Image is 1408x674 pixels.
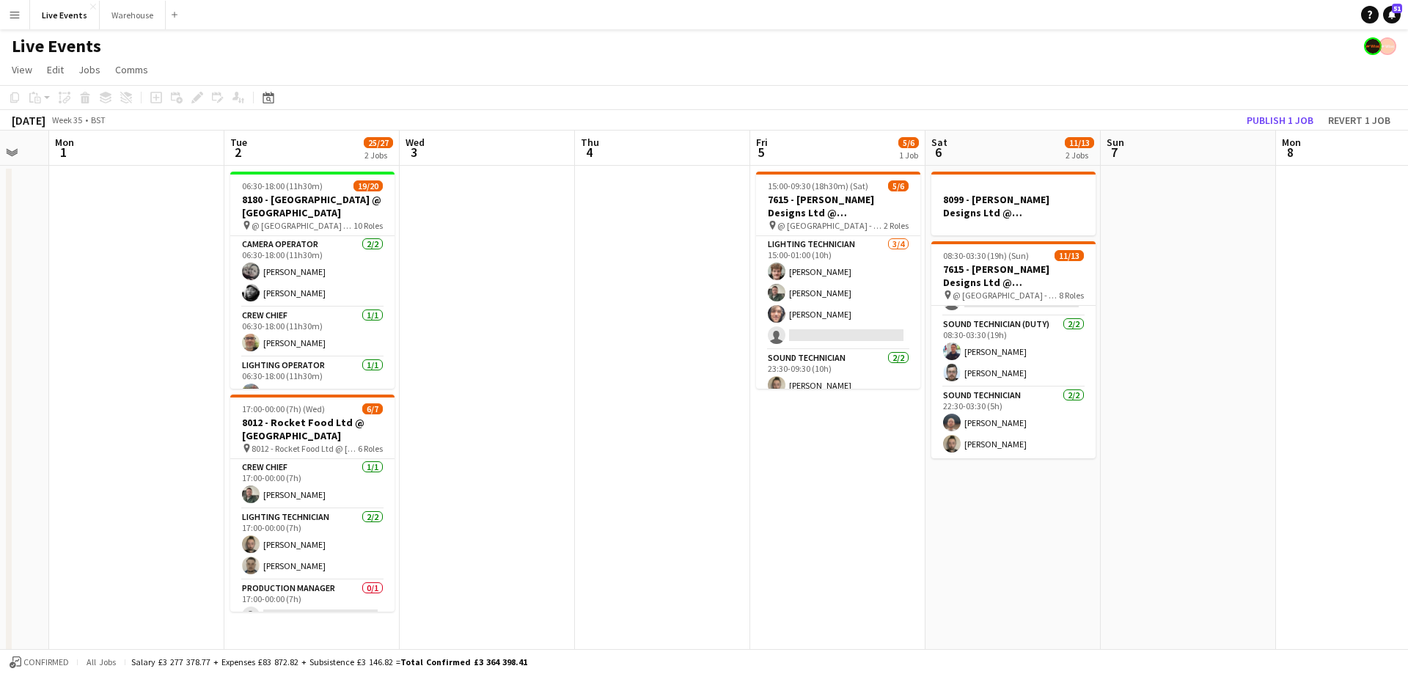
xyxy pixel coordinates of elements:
span: 5 [754,144,768,161]
app-card-role: Sound Technician (Duty)2/208:30-03:30 (19h)[PERSON_NAME][PERSON_NAME] [931,316,1096,387]
app-card-role: Camera Operator2/206:30-18:00 (11h30m)[PERSON_NAME][PERSON_NAME] [230,236,395,307]
span: 10 Roles [353,220,383,231]
a: 51 [1383,6,1401,23]
span: Sat [931,136,947,149]
button: Publish 1 job [1241,111,1319,130]
app-job-card: 17:00-00:00 (7h) (Wed)6/78012 - Rocket Food Ltd @ [GEOGRAPHIC_DATA] 8012 - Rocket Food Ltd @ [GEO... [230,395,395,612]
span: 08:30-03:30 (19h) (Sun) [943,250,1029,261]
app-user-avatar: Production Managers [1364,37,1382,55]
app-card-role: Sound Technician2/222:30-03:30 (5h)[PERSON_NAME][PERSON_NAME] [931,387,1096,458]
app-card-role: Lighting Operator1/106:30-18:00 (11h30m)[PERSON_NAME] [230,357,395,407]
button: Warehouse [100,1,166,29]
span: 5/6 [898,137,919,148]
app-card-role: Crew Chief1/117:00-00:00 (7h)[PERSON_NAME] [230,459,395,509]
a: Edit [41,60,70,79]
a: View [6,60,38,79]
span: 6 Roles [358,443,383,454]
span: 15:00-09:30 (18h30m) (Sat) [768,180,868,191]
span: View [12,63,32,76]
button: Live Events [30,1,100,29]
div: Salary £3 277 378.77 + Expenses £83 872.82 + Subsistence £3 146.82 = [131,656,527,667]
h3: 8180 - [GEOGRAPHIC_DATA] @ [GEOGRAPHIC_DATA] [230,193,395,219]
app-job-card: 8099 - [PERSON_NAME] Designs Ltd @ [GEOGRAPHIC_DATA] [931,172,1096,235]
span: Comms [115,63,148,76]
span: 6 [929,144,947,161]
div: 2 Jobs [1066,150,1093,161]
h3: 8099 - [PERSON_NAME] Designs Ltd @ [GEOGRAPHIC_DATA] [931,193,1096,219]
div: 2 Jobs [364,150,392,161]
span: 11/13 [1055,250,1084,261]
span: @ [GEOGRAPHIC_DATA] - 7615 [777,220,884,231]
app-card-role: Crew Chief1/106:30-18:00 (11h30m)[PERSON_NAME] [230,307,395,357]
span: Mon [55,136,74,149]
span: 6/7 [362,403,383,414]
app-job-card: 15:00-09:30 (18h30m) (Sat)5/67615 - [PERSON_NAME] Designs Ltd @ [GEOGRAPHIC_DATA] @ [GEOGRAPHIC_D... [756,172,920,389]
h3: 7615 - [PERSON_NAME] Designs Ltd @ [GEOGRAPHIC_DATA] [931,263,1096,289]
span: Sun [1107,136,1124,149]
app-user-avatar: Alex Gill [1379,37,1396,55]
span: 8012 - Rocket Food Ltd @ [GEOGRAPHIC_DATA] [252,443,358,454]
span: 8 [1280,144,1301,161]
button: Confirmed [7,654,71,670]
span: Wed [406,136,425,149]
span: 17:00-00:00 (7h) (Wed) [242,403,325,414]
span: 51 [1392,4,1402,13]
a: Comms [109,60,154,79]
h3: 8012 - Rocket Food Ltd @ [GEOGRAPHIC_DATA] [230,416,395,442]
span: 8 Roles [1059,290,1084,301]
app-card-role: Sound Technician2/223:30-09:30 (10h)[PERSON_NAME] [756,350,920,421]
h1: Live Events [12,35,101,57]
span: Edit [47,63,64,76]
span: 06:30-18:00 (11h30m) [242,180,323,191]
app-card-role: Lighting Technician3/415:00-01:00 (10h)[PERSON_NAME][PERSON_NAME][PERSON_NAME] [756,236,920,350]
span: @ [GEOGRAPHIC_DATA] - 7615 [953,290,1059,301]
div: BST [91,114,106,125]
app-card-role: Lighting Technician2/217:00-00:00 (7h)[PERSON_NAME][PERSON_NAME] [230,509,395,580]
span: Confirmed [23,657,69,667]
span: Total Confirmed £3 364 398.41 [400,656,527,667]
span: 5/6 [888,180,909,191]
span: Thu [581,136,599,149]
div: [DATE] [12,113,45,128]
span: Tue [230,136,247,149]
span: 4 [579,144,599,161]
span: 19/20 [353,180,383,191]
span: Mon [1282,136,1301,149]
span: 11/13 [1065,137,1094,148]
a: Jobs [73,60,106,79]
div: 1 Job [899,150,918,161]
app-job-card: 06:30-18:00 (11h30m)19/208180 - [GEOGRAPHIC_DATA] @ [GEOGRAPHIC_DATA] @ [GEOGRAPHIC_DATA] - 81801... [230,172,395,389]
h3: 7615 - [PERSON_NAME] Designs Ltd @ [GEOGRAPHIC_DATA] [756,193,920,219]
span: 1 [53,144,74,161]
span: 25/27 [364,137,393,148]
span: 2 Roles [884,220,909,231]
app-card-role: Production Manager0/117:00-00:00 (7h) [230,580,395,630]
span: 3 [403,144,425,161]
button: Revert 1 job [1322,111,1396,130]
app-job-card: 08:30-03:30 (19h) (Sun)11/137615 - [PERSON_NAME] Designs Ltd @ [GEOGRAPHIC_DATA] @ [GEOGRAPHIC_DA... [931,241,1096,458]
span: @ [GEOGRAPHIC_DATA] - 8180 [252,220,353,231]
span: All jobs [84,656,119,667]
span: 7 [1104,144,1124,161]
span: Week 35 [48,114,85,125]
span: 2 [228,144,247,161]
span: Fri [756,136,768,149]
span: Jobs [78,63,100,76]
